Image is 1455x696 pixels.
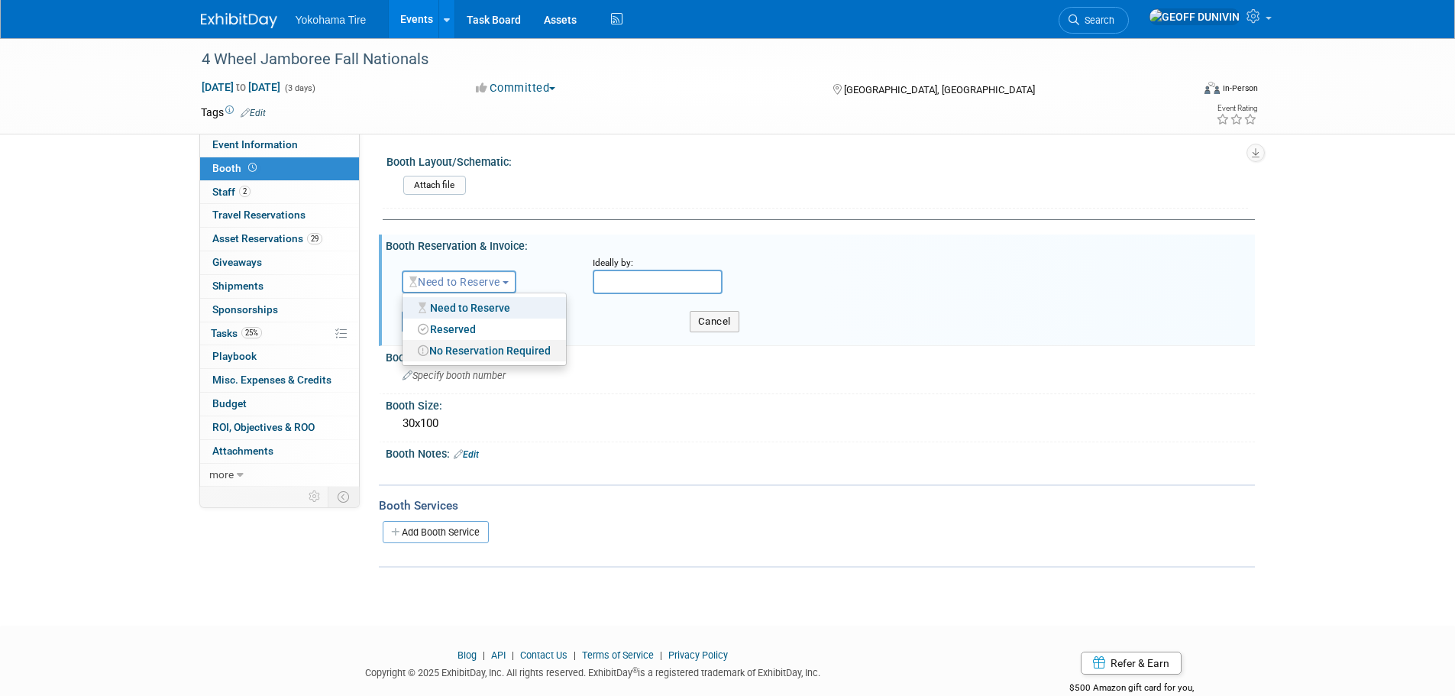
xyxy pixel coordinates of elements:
[212,280,264,292] span: Shipments
[1059,7,1129,34] a: Search
[383,521,489,543] a: Add Booth Service
[386,394,1255,413] div: Booth Size:
[328,487,359,507] td: Toggle Event Tabs
[212,232,322,244] span: Asset Reservations
[402,270,517,293] button: Need to Reserve
[1079,15,1114,26] span: Search
[200,157,359,180] a: Booth
[200,204,359,227] a: Travel Reservations
[491,649,506,661] a: API
[212,350,257,362] span: Playbook
[212,256,262,268] span: Giveaways
[386,346,1255,365] div: Booth Number:
[403,319,566,340] a: Reserved
[844,84,1035,95] span: [GEOGRAPHIC_DATA], [GEOGRAPHIC_DATA]
[632,666,638,675] sup: ®
[593,257,1218,270] div: Ideally by:
[200,464,359,487] a: more
[1101,79,1259,102] div: Event Format
[403,370,506,381] span: Specify booth number
[239,186,251,197] span: 2
[196,46,1169,73] div: 4 Wheel Jamboree Fall Nationals
[656,649,666,661] span: |
[201,105,266,120] td: Tags
[570,649,580,661] span: |
[212,138,298,151] span: Event Information
[508,649,518,661] span: |
[200,416,359,439] a: ROI, Objectives & ROO
[397,412,1243,435] div: 30x100
[403,297,566,319] a: Need to Reserve
[200,251,359,274] a: Giveaways
[1081,652,1182,675] a: Refer & Earn
[520,649,567,661] a: Contact Us
[386,151,1248,170] div: Booth Layout/Schematic:
[409,276,500,288] span: Need to Reserve
[479,649,489,661] span: |
[386,235,1255,254] div: Booth Reservation & Invoice:
[212,162,260,174] span: Booth
[212,421,315,433] span: ROI, Objectives & ROO
[386,442,1255,462] div: Booth Notes:
[200,299,359,322] a: Sponsorships
[212,374,331,386] span: Misc. Expenses & Credits
[668,649,728,661] a: Privacy Policy
[201,13,277,28] img: ExhibitDay
[582,649,654,661] a: Terms of Service
[200,369,359,392] a: Misc. Expenses & Credits
[241,327,262,338] span: 25%
[241,108,266,118] a: Edit
[212,209,306,221] span: Travel Reservations
[245,162,260,173] span: Booth not reserved yet
[201,662,986,680] div: Copyright © 2025 ExhibitDay, Inc. All rights reserved. ExhibitDay is a registered trademark of Ex...
[1149,8,1240,25] img: GEOFF DUNIVIN
[200,440,359,463] a: Attachments
[403,340,566,361] a: No Reservation Required
[1216,105,1257,112] div: Event Rating
[234,81,248,93] span: to
[212,445,273,457] span: Attachments
[211,327,262,339] span: Tasks
[201,80,281,94] span: [DATE] [DATE]
[200,181,359,204] a: Staff2
[212,397,247,410] span: Budget
[200,322,359,345] a: Tasks25%
[296,14,367,26] span: Yokohama Tire
[200,345,359,368] a: Playbook
[200,228,359,251] a: Asset Reservations29
[200,275,359,298] a: Shipments
[212,186,251,198] span: Staff
[200,134,359,157] a: Event Information
[302,487,328,507] td: Personalize Event Tab Strip
[1204,82,1220,94] img: Format-Inperson.png
[470,80,561,96] button: Committed
[458,649,477,661] a: Blog
[200,393,359,416] a: Budget
[307,233,322,244] span: 29
[690,311,739,332] button: Cancel
[209,468,234,481] span: more
[1222,83,1258,94] div: In-Person
[454,449,479,460] a: Edit
[283,83,315,93] span: (3 days)
[379,497,1255,514] div: Booth Services
[212,303,278,316] span: Sponsorships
